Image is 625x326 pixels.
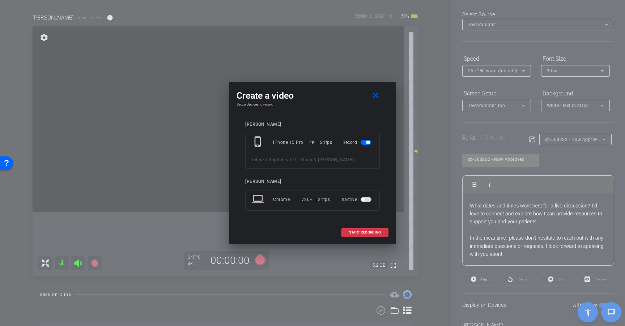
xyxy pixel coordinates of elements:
div: iPhone 15 Pro [273,136,309,149]
div: [PERSON_NAME] [245,122,380,127]
div: Inactive [340,193,373,206]
span: - [316,157,318,162]
button: START RECORDING [341,228,388,237]
h4: Setup devices to record [237,102,388,107]
div: Create a video [237,89,388,102]
span: Inlexzo RepReels 1.0 - Room 3 [252,157,316,162]
div: 720P | 24fps [302,193,330,206]
span: START RECORDING [349,231,381,234]
div: 4K | 24fps [309,136,332,149]
div: Chrome [273,193,302,206]
mat-icon: phone_iphone [252,136,265,149]
mat-icon: laptop [252,193,265,206]
mat-icon: close [371,91,380,100]
div: Record [343,136,373,149]
span: [PERSON_NAME] [318,157,354,162]
div: [PERSON_NAME] [245,179,380,184]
